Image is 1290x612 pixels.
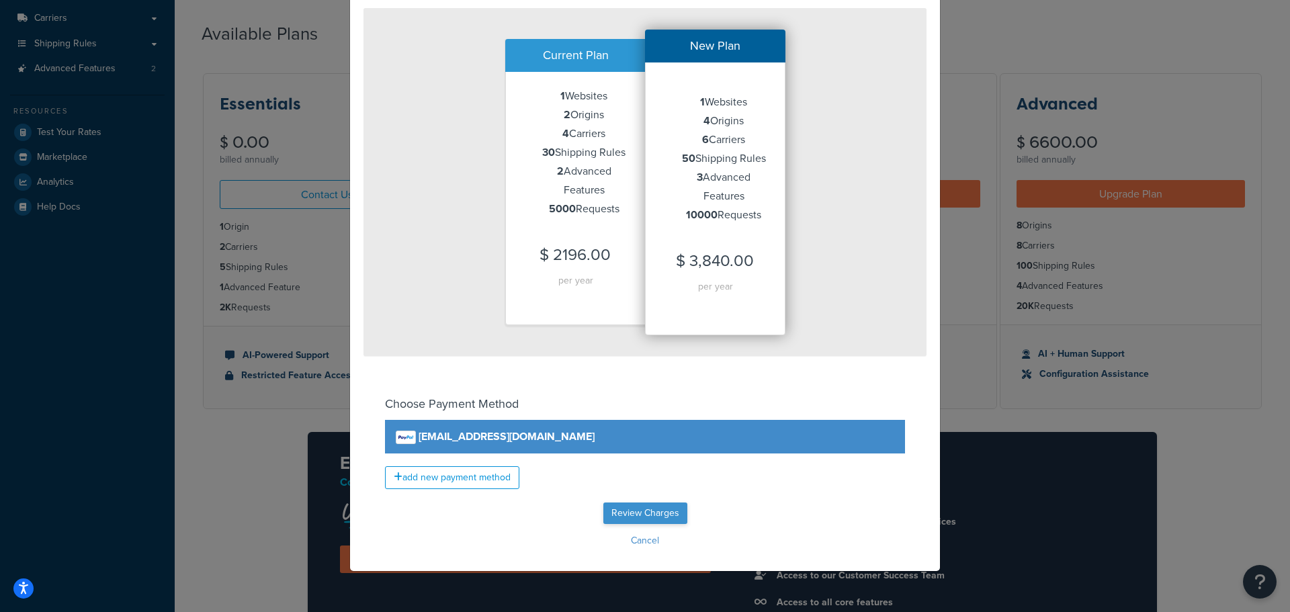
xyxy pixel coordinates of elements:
[564,107,570,122] strong: 2
[676,130,771,149] li: Carriers
[557,163,564,179] strong: 2
[648,37,783,55] h4: New Plan
[385,395,905,413] h4: Choose Payment Method
[536,87,632,105] li: Websites
[520,273,632,288] h4: per year
[385,420,905,453] a: [EMAIL_ADDRESS][DOMAIN_NAME]
[363,531,927,551] button: Cancel
[682,150,695,166] strong: 50
[536,105,632,124] li: Origins
[553,247,611,263] span: 2196.00
[700,94,705,110] strong: 1
[396,431,416,444] img: paypal.png
[536,124,632,143] li: Carriers
[676,112,771,130] li: Origins
[542,144,555,160] strong: 30
[562,126,569,141] strong: 4
[540,247,549,263] span: $
[702,132,709,147] strong: 6
[560,88,565,103] strong: 1
[676,253,685,269] span: $
[536,143,632,162] li: Shipping Rules
[536,200,632,218] li: Requests
[419,429,595,444] strong: [EMAIL_ADDRESS][DOMAIN_NAME]
[676,168,771,206] li: Advanced Features
[676,149,771,168] li: Shipping Rules
[508,46,643,64] h4: Current Plan
[385,466,519,489] a: add new payment method
[697,169,703,185] strong: 3
[603,502,687,524] input: Review Charges
[536,162,632,200] li: Advanced Features
[660,279,771,294] h4: per year
[549,201,576,216] strong: 5000
[676,206,771,224] li: Requests
[686,207,718,222] strong: 10000
[689,253,754,269] span: 3,840.00
[703,113,710,128] strong: 4
[676,93,771,112] li: Websites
